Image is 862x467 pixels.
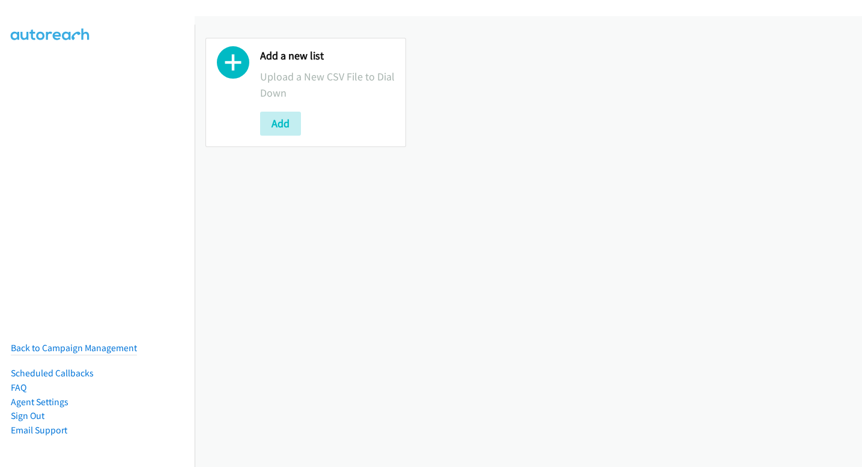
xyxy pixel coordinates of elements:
[260,68,395,101] p: Upload a New CSV File to Dial Down
[11,382,26,393] a: FAQ
[11,342,137,354] a: Back to Campaign Management
[260,49,395,63] h2: Add a new list
[260,112,301,136] button: Add
[11,410,44,421] a: Sign Out
[11,367,94,379] a: Scheduled Callbacks
[11,424,67,436] a: Email Support
[11,396,68,408] a: Agent Settings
